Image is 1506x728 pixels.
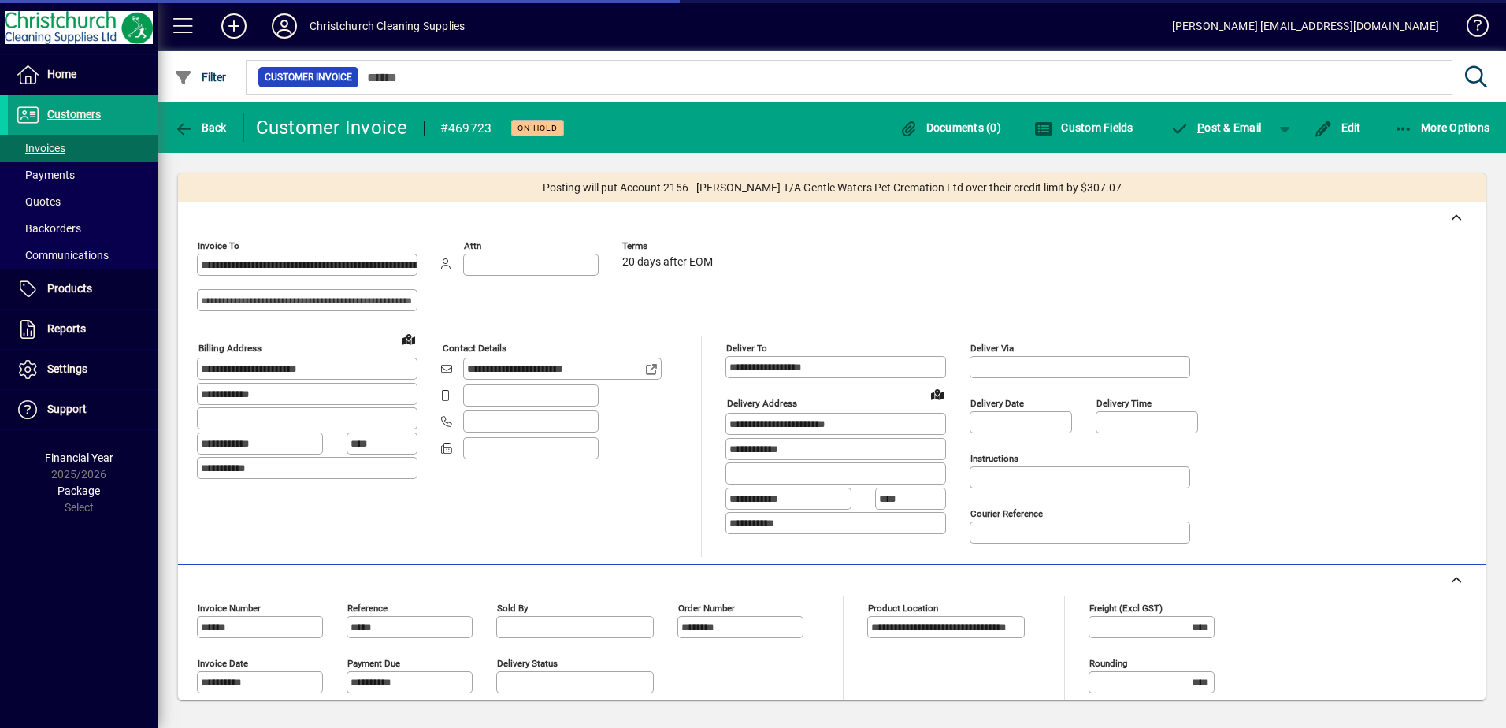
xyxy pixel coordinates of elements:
[198,240,239,251] mat-label: Invoice To
[8,55,158,95] a: Home
[970,508,1043,519] mat-label: Courier Reference
[16,222,81,235] span: Backorders
[1170,121,1262,134] span: ost & Email
[726,343,767,354] mat-label: Deliver To
[1030,113,1137,142] button: Custom Fields
[310,13,465,39] div: Christchurch Cleaning Supplies
[347,603,388,614] mat-label: Reference
[440,116,492,141] div: #469723
[47,362,87,375] span: Settings
[16,195,61,208] span: Quotes
[895,113,1005,142] button: Documents (0)
[1089,603,1163,614] mat-label: Freight (excl GST)
[1172,13,1439,39] div: [PERSON_NAME] [EMAIL_ADDRESS][DOMAIN_NAME]
[1314,121,1361,134] span: Edit
[8,162,158,188] a: Payments
[8,269,158,309] a: Products
[497,603,528,614] mat-label: Sold by
[1310,113,1365,142] button: Edit
[1163,113,1270,142] button: Post & Email
[265,69,352,85] span: Customer Invoice
[1197,121,1204,134] span: P
[47,322,86,335] span: Reports
[47,108,101,121] span: Customers
[170,113,231,142] button: Back
[170,63,231,91] button: Filter
[970,343,1014,354] mat-label: Deliver via
[1096,398,1152,409] mat-label: Delivery time
[16,249,109,262] span: Communications
[8,188,158,215] a: Quotes
[259,12,310,40] button: Profile
[47,282,92,295] span: Products
[47,68,76,80] span: Home
[8,135,158,162] a: Invoices
[8,390,158,429] a: Support
[543,180,1122,196] span: Posting will put Account 2156 - [PERSON_NAME] T/A Gentle Waters Pet Cremation Ltd over their cred...
[45,451,113,464] span: Financial Year
[8,242,158,269] a: Communications
[970,453,1018,464] mat-label: Instructions
[1089,658,1127,669] mat-label: Rounding
[198,658,248,669] mat-label: Invoice date
[8,215,158,242] a: Backorders
[899,121,1001,134] span: Documents (0)
[16,142,65,154] span: Invoices
[256,115,408,140] div: Customer Invoice
[8,310,158,349] a: Reports
[497,658,558,669] mat-label: Delivery status
[158,113,244,142] app-page-header-button: Back
[174,121,227,134] span: Back
[47,403,87,415] span: Support
[16,169,75,181] span: Payments
[925,381,950,407] a: View on map
[8,350,158,389] a: Settings
[678,603,735,614] mat-label: Order number
[396,326,421,351] a: View on map
[868,603,938,614] mat-label: Product location
[970,398,1024,409] mat-label: Delivery date
[622,256,713,269] span: 20 days after EOM
[174,71,227,84] span: Filter
[517,123,558,133] span: On hold
[57,485,100,497] span: Package
[1390,113,1494,142] button: More Options
[1455,3,1486,54] a: Knowledge Base
[347,658,400,669] mat-label: Payment due
[1394,121,1490,134] span: More Options
[1034,121,1133,134] span: Custom Fields
[198,603,261,614] mat-label: Invoice number
[209,12,259,40] button: Add
[622,241,717,251] span: Terms
[464,240,481,251] mat-label: Attn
